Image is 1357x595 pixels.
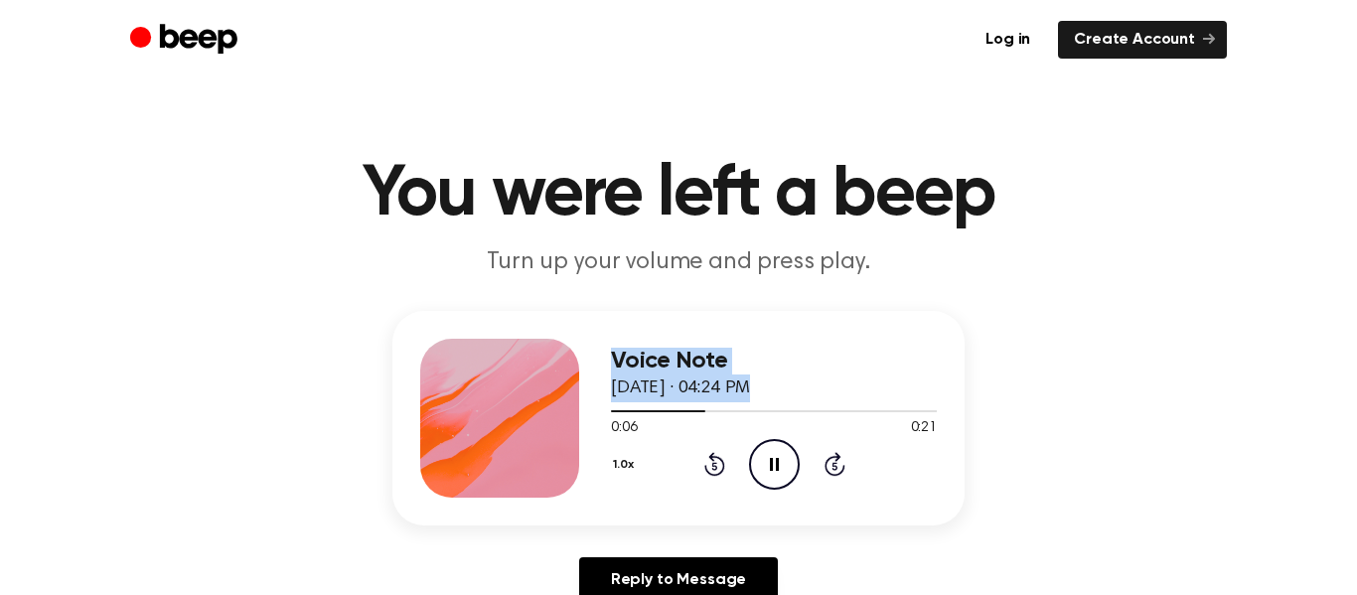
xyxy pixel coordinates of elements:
a: Beep [130,21,242,60]
a: Create Account [1058,21,1227,59]
button: 1.0x [611,448,642,482]
h3: Voice Note [611,348,937,374]
p: Turn up your volume and press play. [297,246,1060,279]
span: [DATE] · 04:24 PM [611,379,750,397]
a: Log in [970,21,1046,59]
span: 0:21 [911,418,937,439]
h1: You were left a beep [170,159,1187,230]
span: 0:06 [611,418,637,439]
